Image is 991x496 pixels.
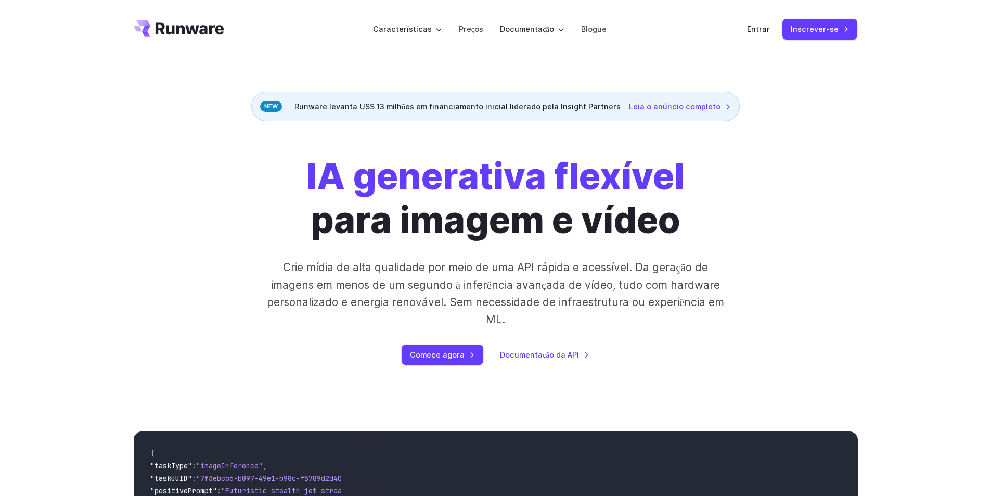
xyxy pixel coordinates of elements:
[500,24,554,33] font: Documentação
[134,20,224,37] a: Vá para /
[217,486,221,495] span: :
[311,198,680,242] font: para imagem e vídeo
[267,261,724,326] font: Crie mídia de alta qualidade por meio de uma API rápida e acessível. Da geração de imagens em men...
[782,19,857,39] a: Inscrever-se
[459,23,483,35] a: Preços
[150,461,192,470] span: "taskType"
[629,102,720,111] font: Leia o anúncio completo
[196,474,354,483] span: "7f3ebcb6-b897-49e1-b98c-f5789d2d40d7"
[221,486,600,495] span: "Futuristic stealth jet streaking through a neon-lit cityscape with glowing purple exhaust"
[150,486,217,495] span: "positivePrompt"
[192,474,196,483] span: :
[410,350,465,359] font: Comece agora
[196,461,263,470] span: "imageInference"
[747,23,770,35] a: Entrar
[581,24,607,33] font: Blogue
[629,100,731,112] a: Leia o anúncio completo
[500,350,579,359] font: Documentação da API
[192,461,196,470] span: :
[263,461,267,470] span: ,
[373,24,432,33] font: Características
[747,24,770,33] font: Entrar
[294,102,621,111] font: Runware levanta US$ 13 milhões em financiamento inicial liderado pela Insight Partners
[791,24,839,33] font: Inscrever-se
[459,24,483,33] font: Preços
[581,23,607,35] a: Blogue
[150,474,192,483] span: "taskUUID"
[402,345,483,365] a: Comece agora
[500,349,589,361] a: Documentação da API
[306,154,685,198] font: IA generativa flexível
[150,449,155,458] span: {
